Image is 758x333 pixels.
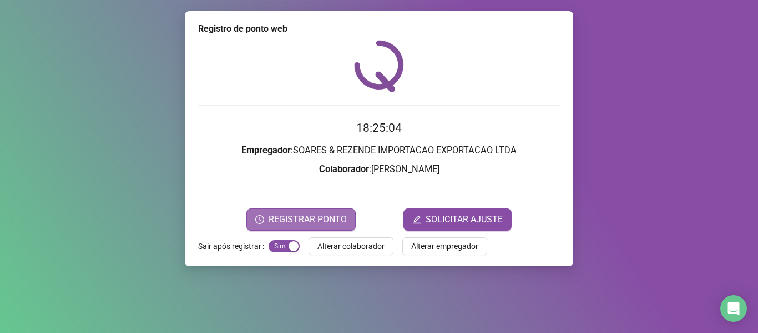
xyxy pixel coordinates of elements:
div: Open Intercom Messenger [720,295,747,322]
img: QRPoint [354,40,404,92]
span: edit [412,215,421,224]
button: REGISTRAR PONTO [246,208,356,231]
button: editSOLICITAR AJUSTE [403,208,512,231]
strong: Empregador [241,145,291,156]
h3: : [PERSON_NAME] [198,162,560,177]
span: clock-circle [255,215,264,224]
time: 18:25:04 [356,121,402,135]
span: SOLICITAR AJUSTE [426,213,503,226]
strong: Colaborador [319,164,369,175]
span: REGISTRAR PONTO [269,213,347,226]
span: Alterar empregador [411,240,478,252]
span: Alterar colaborador [317,240,385,252]
div: Registro de ponto web [198,22,560,36]
button: Alterar empregador [402,237,487,255]
button: Alterar colaborador [309,237,393,255]
h3: : SOARES & REZENDE IMPORTACAO EXPORTACAO LTDA [198,143,560,158]
label: Sair após registrar [198,237,269,255]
